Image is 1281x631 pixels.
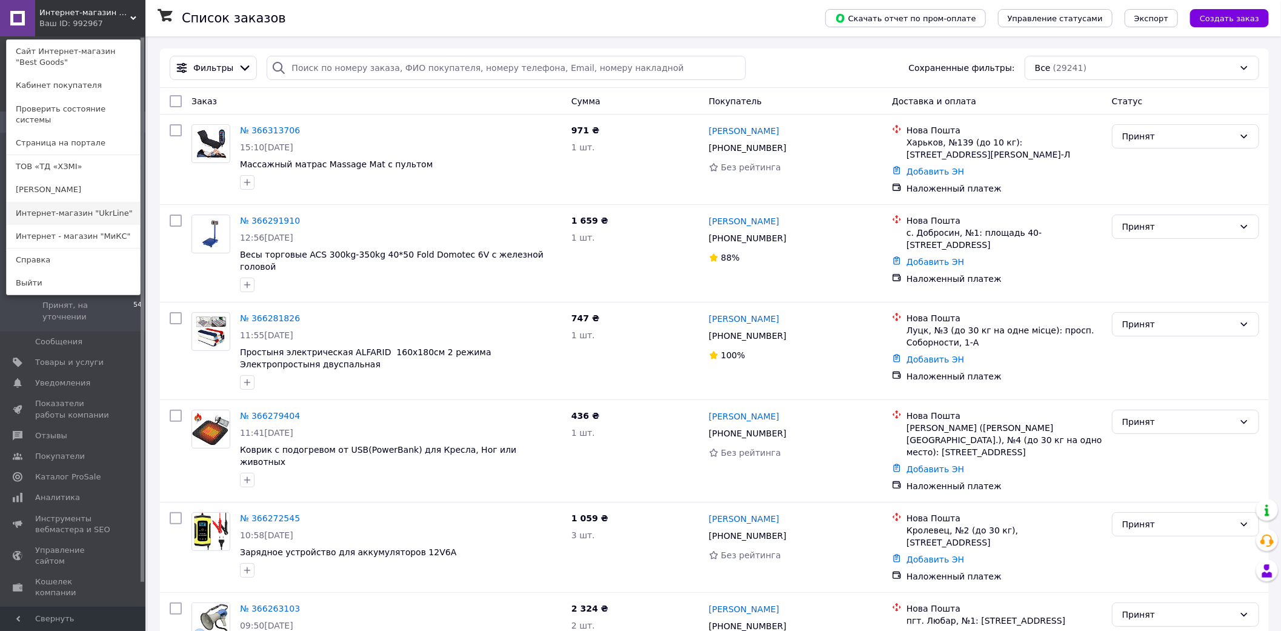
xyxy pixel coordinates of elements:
[907,555,964,564] a: Добавить ЭН
[907,570,1102,583] div: Наложенный платеж
[240,313,300,323] a: № 366281826
[39,7,130,18] span: Интернет-магазин "Best Goods"
[1190,9,1269,27] button: Создать заказ
[240,513,300,523] a: № 366272545
[571,621,595,630] span: 2 шт.
[721,350,745,360] span: 100%
[835,13,976,24] span: Скачать отчет по пром-оплате
[907,136,1102,161] div: Харьков, №139 (до 10 кг): [STREET_ADDRESS][PERSON_NAME]-Л
[1122,518,1234,531] div: Принят
[7,40,140,74] a: Сайт Интернет-магазин "Best Goods"
[907,324,1102,349] div: Луцк, №3 (до 30 кг на одне місце): просп. Соборности, 1-А
[1200,14,1259,23] span: Создать заказ
[191,124,230,163] a: Фото товару
[998,9,1113,27] button: Управление статусами
[709,96,762,106] span: Покупатель
[571,530,595,540] span: 3 шт.
[907,355,964,364] a: Добавить ЭН
[825,9,986,27] button: Скачать отчет по пром-оплате
[907,410,1102,422] div: Нова Пошта
[191,410,230,449] a: Фото товару
[7,225,140,248] a: Интернет - магазин "МиКС"
[7,74,140,97] a: Кабинет покупателя
[192,513,230,550] img: Фото товару
[1178,13,1269,22] a: Создать заказ
[39,18,90,29] div: Ваш ID: 992967
[1035,62,1051,74] span: Все
[892,96,976,106] span: Доставка и оплата
[191,96,217,106] span: Заказ
[907,512,1102,524] div: Нова Пошта
[240,530,293,540] span: 10:58[DATE]
[35,576,112,598] span: Кошелек компании
[709,621,787,631] span: [PHONE_NUMBER]
[35,545,112,567] span: Управление сайтом
[907,603,1102,615] div: Нова Пошта
[192,411,230,448] img: Фото товару
[240,621,293,630] span: 09:50[DATE]
[709,313,779,325] a: [PERSON_NAME]
[240,428,293,438] span: 11:41[DATE]
[267,56,745,80] input: Поиск по номеру заказа, ФИО покупателя, номеру телефона, Email, номеру накладной
[240,347,491,369] a: Простыня электрическая ALFARID 160х180см 2 режима Электропростыня двуспальная
[909,62,1015,74] span: Сохраненные фильтры:
[709,429,787,438] span: [PHONE_NUMBER]
[240,445,516,467] a: Коврик с подогревом от USB(PowerBank) для Кресла, Ног или животных
[571,330,595,340] span: 1 шт.
[709,513,779,525] a: [PERSON_NAME]
[35,451,85,462] span: Покупатели
[571,142,595,152] span: 1 шт.
[7,272,140,295] a: Выйти
[7,155,140,178] a: ТОВ «ТД «ХЗМІ»
[1122,415,1234,429] div: Принят
[571,216,608,225] span: 1 659 ₴
[240,125,300,135] a: № 366313706
[907,464,964,474] a: Добавить ЭН
[240,142,293,152] span: 15:10[DATE]
[35,336,82,347] span: Сообщения
[907,227,1102,251] div: с. Добросин, №1: площадь 40-[STREET_ADDRESS]
[240,411,300,421] a: № 366279404
[1053,63,1086,73] span: (29241)
[571,233,595,242] span: 1 шт.
[7,202,140,225] a: Интернет-магазин "UkrLine"
[907,257,964,267] a: Добавить ЭН
[240,547,456,557] a: Зарядное устройство для аккумуляторов 12V6A
[191,512,230,551] a: Фото товару
[7,98,140,132] a: Проверить состояние системы
[1122,608,1234,621] div: Принят
[240,250,544,272] a: Весы торговые ACS 300kg-350kg 40*50 Fold Domotec 6V с железной головой
[571,96,601,106] span: Сумма
[1125,9,1178,27] button: Экспорт
[571,513,608,523] span: 1 059 ₴
[709,143,787,153] span: [PHONE_NUMBER]
[571,428,595,438] span: 1 шт.
[35,378,90,389] span: Уведомления
[721,448,781,458] span: Без рейтинга
[709,331,787,341] span: [PHONE_NUMBER]
[571,411,599,421] span: 436 ₴
[709,603,779,615] a: [PERSON_NAME]
[709,531,787,541] span: [PHONE_NUMBER]
[240,604,300,613] a: № 366263103
[907,124,1102,136] div: Нова Пошта
[240,216,300,225] a: № 366291910
[1112,96,1143,106] span: Статус
[1122,220,1234,233] div: Принят
[35,492,80,503] span: Аналитика
[192,315,230,347] img: Фото товару
[571,313,599,323] span: 747 ₴
[1122,318,1234,331] div: Принят
[7,249,140,272] a: Справка
[907,524,1102,549] div: Кролевец, №2 (до 30 кг), [STREET_ADDRESS]
[721,253,740,262] span: 88%
[240,159,433,169] a: Массажный матрас Massage Mat с пультом
[35,430,67,441] span: Отзывы
[571,604,608,613] span: 2 324 ₴
[192,219,230,249] img: Фото товару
